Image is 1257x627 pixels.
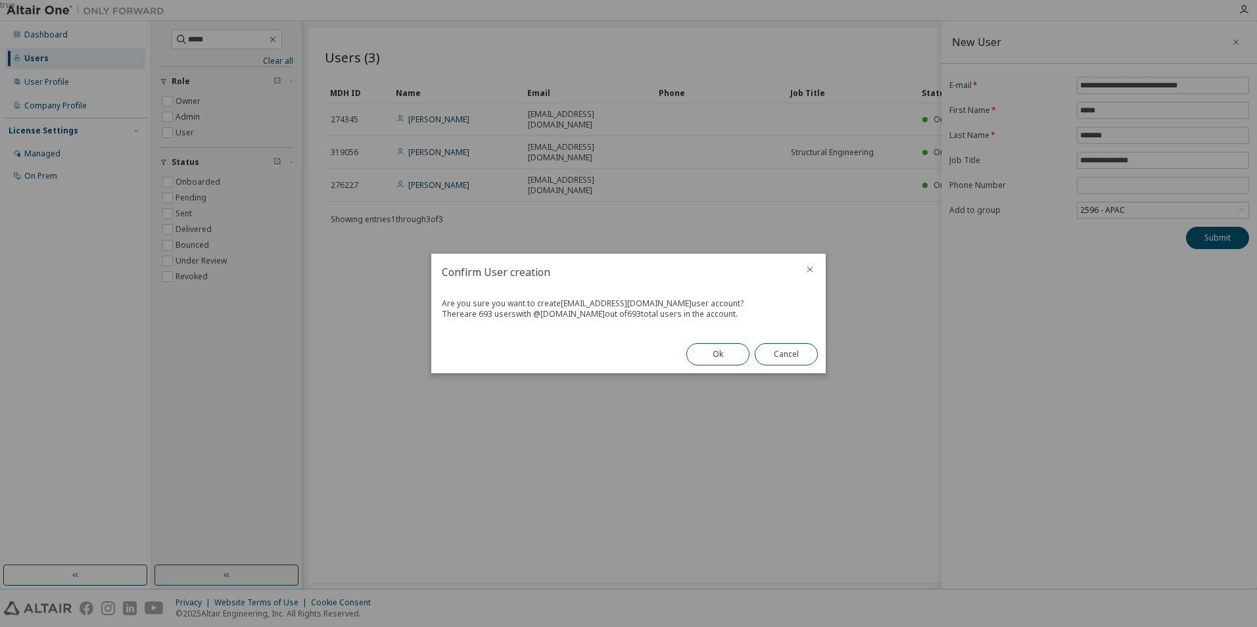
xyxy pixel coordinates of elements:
[442,309,815,319] div: There are 693 users with @ [DOMAIN_NAME] out of 693 total users in the account.
[805,264,815,275] button: close
[686,343,749,365] button: Ok
[442,298,815,309] div: Are you sure you want to create [EMAIL_ADDRESS][DOMAIN_NAME] user account?
[755,343,818,365] button: Cancel
[431,254,794,290] h2: Confirm User creation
